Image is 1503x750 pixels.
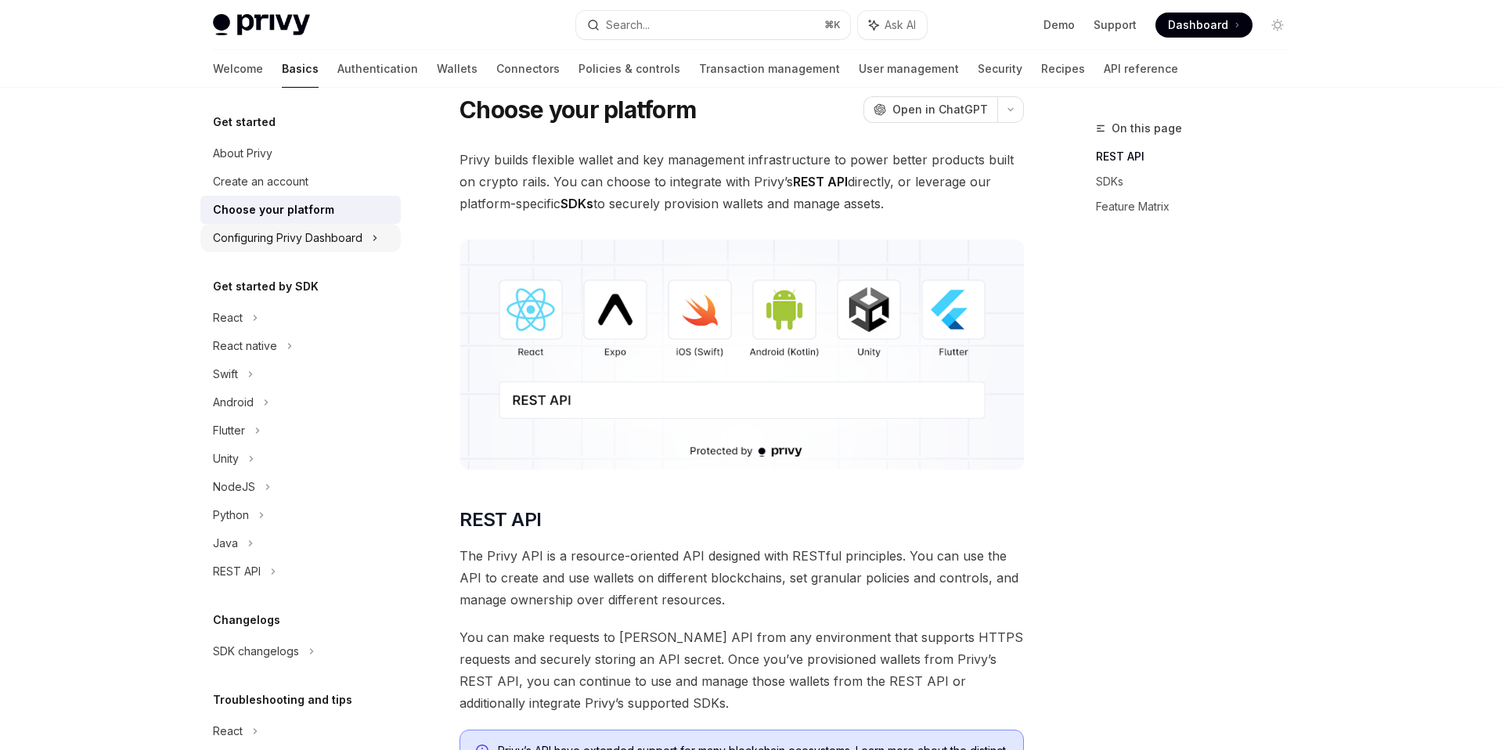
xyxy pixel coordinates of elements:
a: Wallets [437,50,478,88]
a: Demo [1043,17,1075,33]
div: Python [213,506,249,525]
div: About Privy [213,144,272,163]
button: Ask AI [858,11,927,39]
span: Ask AI [885,17,916,33]
div: Configuring Privy Dashboard [213,229,362,247]
div: NodeJS [213,478,255,496]
div: Android [213,393,254,412]
span: On this page [1112,119,1182,138]
h5: Get started [213,113,276,132]
div: Create an account [213,172,308,191]
a: Policies & controls [578,50,680,88]
h5: Changelogs [213,611,280,629]
strong: SDKs [560,196,593,211]
a: REST API [1096,144,1303,169]
div: Choose your platform [213,200,334,219]
div: React native [213,337,277,355]
a: API reference [1104,50,1178,88]
div: Flutter [213,421,245,440]
a: Dashboard [1155,13,1252,38]
a: Security [978,50,1022,88]
a: Welcome [213,50,263,88]
a: Basics [282,50,319,88]
span: Open in ChatGPT [892,102,988,117]
strong: REST API [793,174,848,189]
h5: Troubleshooting and tips [213,691,352,709]
div: SDK changelogs [213,642,299,661]
h1: Choose your platform [460,96,696,124]
a: Connectors [496,50,560,88]
div: Swift [213,365,238,384]
a: Feature Matrix [1096,194,1303,219]
div: React [213,722,243,741]
div: Java [213,534,238,553]
div: React [213,308,243,327]
div: Search... [606,16,650,34]
a: Choose your platform [200,196,401,224]
span: You can make requests to [PERSON_NAME] API from any environment that supports HTTPS requests and ... [460,626,1024,714]
a: Transaction management [699,50,840,88]
a: Create an account [200,168,401,196]
a: Support [1094,17,1137,33]
button: Search...⌘K [576,11,850,39]
h5: Get started by SDK [213,277,319,296]
span: Dashboard [1168,17,1228,33]
div: Unity [213,449,239,468]
a: Authentication [337,50,418,88]
span: REST API [460,507,541,532]
div: REST API [213,562,261,581]
span: Privy builds flexible wallet and key management infrastructure to power better products built on ... [460,149,1024,215]
a: About Privy [200,139,401,168]
button: Toggle dark mode [1265,13,1290,38]
img: images/Platform2.png [460,240,1024,470]
span: ⌘ K [824,19,841,31]
a: Recipes [1041,50,1085,88]
img: light logo [213,14,310,36]
a: SDKs [1096,169,1303,194]
a: User management [859,50,959,88]
button: Open in ChatGPT [863,96,997,123]
span: The Privy API is a resource-oriented API designed with RESTful principles. You can use the API to... [460,545,1024,611]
